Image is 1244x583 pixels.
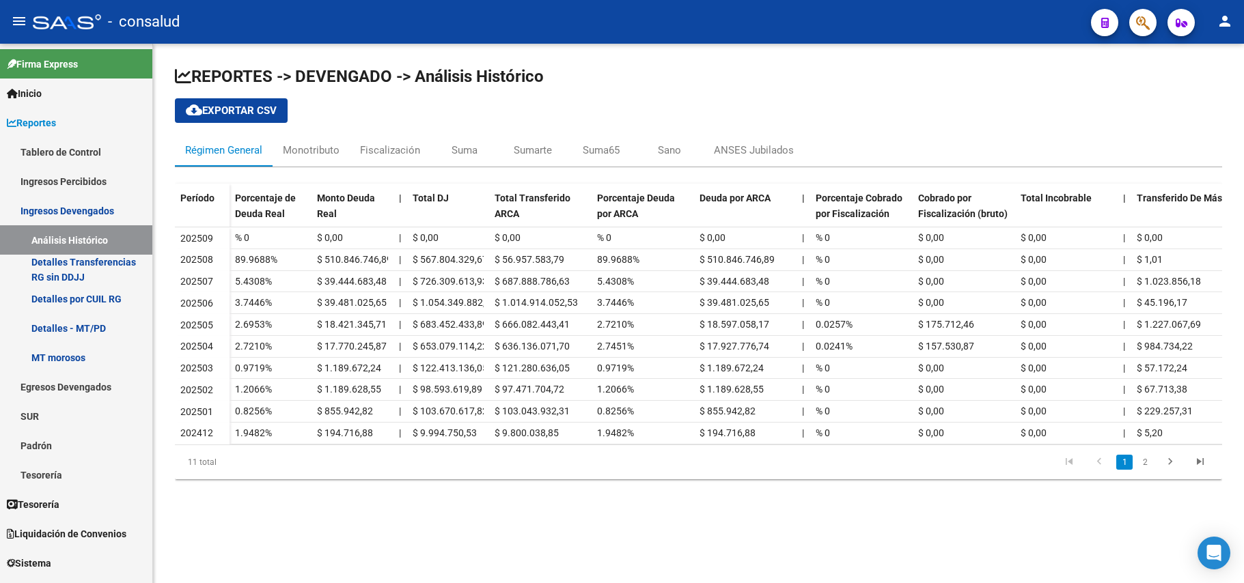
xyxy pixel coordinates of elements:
[1123,276,1125,287] span: |
[1123,193,1126,203] span: |
[913,184,1015,241] datatable-header-cell: Cobrado por Fiscalización (bruto)
[180,233,213,244] span: 202509
[175,66,1222,87] h1: REPORTES -> DEVENGADO -> Análisis Histórico
[235,276,272,287] span: 5.4308%
[1123,232,1125,243] span: |
[700,319,769,330] span: $ 18.597.058,17
[700,384,764,395] span: $ 1.189.628,55
[1137,319,1201,330] span: $ 1.227.067,69
[802,193,805,203] span: |
[413,427,477,438] span: $ 9.994.750,53
[597,297,634,308] span: 3.7446%
[495,427,559,438] span: $ 9.800.038,85
[317,276,387,287] span: $ 39.444.683,48
[810,184,913,241] datatable-header-cell: Porcentaje Cobrado por Fiscalización
[592,184,694,241] datatable-header-cell: Porcentaje Deuda por ARCA
[180,341,213,352] span: 202504
[317,362,381,373] span: $ 1.189.672,24
[495,341,570,352] span: $ 636.136.071,70
[700,276,769,287] span: $ 39.444.683,48
[495,254,564,265] span: $ 56.957.583,79
[495,384,564,395] span: $ 97.471.704,72
[918,297,944,308] span: $ 0,00
[186,102,202,118] mat-icon: cloud_download
[918,384,944,395] span: $ 0,00
[1021,341,1047,352] span: $ 0,00
[816,276,830,287] span: % 0
[495,406,570,416] span: $ 103.043.932,31
[597,254,639,265] span: 89.9688%
[802,406,804,416] span: |
[413,193,449,203] span: Total DJ
[235,297,272,308] span: 3.7446%
[495,319,570,330] span: $ 666.082.443,41
[235,341,272,352] span: 2.7210%
[1056,455,1082,470] a: go to first page
[1137,455,1153,470] a: 2
[918,193,1008,219] span: Cobrado por Fiscalización (bruto)
[1137,406,1193,416] span: $ 229.257,31
[7,497,59,512] span: Tesorería
[1123,297,1125,308] span: |
[1123,406,1125,416] span: |
[1021,362,1047,373] span: $ 0,00
[802,341,804,352] span: |
[407,184,489,241] datatable-header-cell: Total DJ
[317,384,381,395] span: $ 1.189.628,55
[816,384,830,395] span: % 0
[700,297,769,308] span: $ 39.481.025,65
[413,406,488,416] span: $ 103.670.617,82
[1157,455,1183,470] a: go to next page
[7,115,56,130] span: Reportes
[399,362,401,373] span: |
[180,298,213,309] span: 202506
[1021,193,1092,203] span: Total Incobrable
[714,143,794,158] div: ANSES Jubilados
[816,193,902,219] span: Porcentaje Cobrado por Fiscalización
[597,319,634,330] span: 2.7210%
[495,232,521,243] span: $ 0,00
[597,276,634,287] span: 5.4308%
[108,7,180,37] span: - consalud
[1217,13,1233,29] mat-icon: person
[1021,406,1047,416] span: $ 0,00
[413,341,488,352] span: $ 653.079.114,22
[1137,276,1201,287] span: $ 1.023.856,18
[180,276,213,287] span: 202507
[514,143,552,158] div: Sumarte
[1131,184,1234,241] datatable-header-cell: Transferido De Más
[583,143,620,158] div: Suma65
[1021,254,1047,265] span: $ 0,00
[452,143,478,158] div: Suma
[597,362,634,373] span: 0.9719%
[495,362,570,373] span: $ 121.280.636,05
[180,362,213,373] span: 202503
[413,276,488,287] span: $ 726.309.613,93
[802,232,804,243] span: |
[816,341,853,352] span: 0.0241%
[317,406,373,416] span: $ 855.942,82
[1198,537,1230,569] div: Open Intercom Messenger
[399,276,401,287] span: |
[235,254,277,265] span: 89.9688%
[1137,297,1187,308] span: $ 45.196,17
[1021,232,1047,243] span: $ 0,00
[918,362,944,373] span: $ 0,00
[1021,319,1047,330] span: $ 0,00
[235,362,272,373] span: 0.9719%
[235,319,272,330] span: 2.6953%
[816,254,830,265] span: % 0
[694,184,797,241] datatable-header-cell: Deuda por ARCA
[1114,451,1135,474] li: page 1
[180,384,213,395] span: 202502
[816,427,830,438] span: % 0
[700,427,756,438] span: $ 194.716,88
[235,427,272,438] span: 1.9482%
[185,143,262,158] div: Régimen General
[1137,193,1222,203] span: Transferido De Más
[495,297,578,308] span: $ 1.014.914.052,53
[180,254,213,265] span: 202508
[597,193,675,219] span: Porcentaje Deuda por ARCA
[413,232,439,243] span: $ 0,00
[495,193,570,219] span: Total Transferido ARCA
